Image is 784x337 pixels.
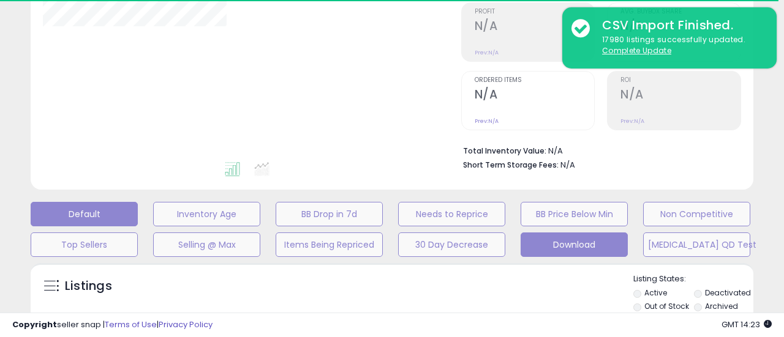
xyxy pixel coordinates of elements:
button: Needs to Reprice [398,202,505,226]
button: BB Price Below Min [521,202,628,226]
h2: N/A [620,87,741,104]
button: Selling @ Max [153,232,260,257]
span: Ordered Items [475,77,595,84]
small: Prev: N/A [475,117,499,125]
b: Total Inventory Value: [463,146,546,156]
button: Inventory Age [153,202,260,226]
span: N/A [560,159,575,171]
small: Prev: N/A [620,117,644,125]
button: Non Competitive [643,202,750,226]
li: N/A [463,143,733,157]
h2: N/A [475,19,595,35]
button: Top Sellers [31,232,138,257]
span: ROI [620,77,741,84]
strong: Copyright [12,319,57,330]
button: BB Drop in 7d [276,202,383,226]
small: Prev: N/A [475,49,499,56]
div: CSV Import Finished. [593,17,767,34]
button: Items Being Repriced [276,232,383,257]
button: Default [31,202,138,226]
h2: N/A [475,87,595,104]
div: 17980 listings successfully updated. [593,34,767,57]
button: Download [521,232,628,257]
b: Short Term Storage Fees: [463,160,559,170]
u: Complete Update [602,45,671,56]
span: Profit [475,9,595,15]
button: 30 Day Decrease [398,232,505,257]
button: [MEDICAL_DATA] QD Test [643,232,750,257]
div: seller snap | | [12,319,213,331]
